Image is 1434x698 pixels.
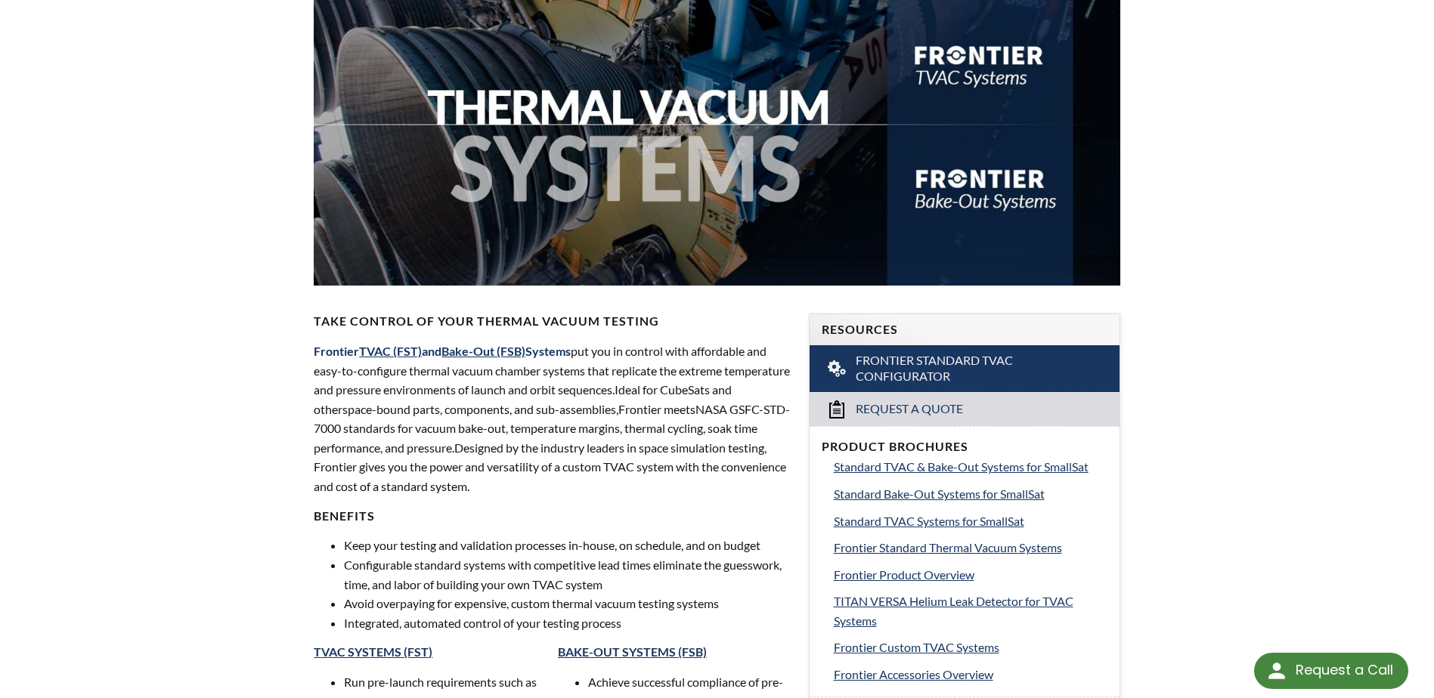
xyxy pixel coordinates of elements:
a: BAKE-OUT SYSTEMS (FSB) [558,644,707,659]
li: Avoid overpaying for expensive, custom thermal vacuum testing systems [344,594,790,613]
span: Frontier Product Overview [834,567,974,582]
a: Frontier Accessories Overview [834,665,1107,684]
span: Frontier Custom TVAC Systems [834,640,999,654]
span: space-bound parts, components, and sub-assemblies, [342,402,618,416]
span: NASA GSFC-STD-7000 standards for vacuum bake-out, temperature margins, thermal cycling, soak time... [314,402,790,455]
a: Standard Bake-Out Systems for SmallSat [834,484,1107,504]
a: Frontier Custom TVAC Systems [834,638,1107,657]
div: Request a Call [1254,653,1408,689]
h4: Resources [822,322,1107,338]
a: Bake-Out (FSB) [441,344,525,358]
span: Frontier Standard Thermal Vacuum Systems [834,540,1062,554]
li: Integrated, automated control of your testing process [344,613,790,633]
a: Request a Quote [810,392,1120,426]
a: TVAC SYSTEMS (FST) [314,644,432,659]
a: Frontier Product Overview [834,565,1107,585]
li: Keep your testing and validation processes in-house, on schedule, and on budget [344,536,790,555]
span: Standard TVAC & Bake-Out Systems for SmallSat [834,459,1089,474]
span: Standard TVAC Systems for SmallSat [834,514,1024,528]
li: Configurable standard systems with competitive lead times eliminate the guesswork, time, and labo... [344,555,790,594]
span: TITAN VERSA Helium Leak Detector for TVAC Systems [834,594,1073,628]
h4: Take Control of Your Thermal Vacuum Testing [314,313,790,329]
span: Frontier and Systems [314,344,571,358]
span: Frontier Accessories Overview [834,667,993,681]
a: Standard TVAC Systems for SmallSat [834,511,1107,531]
h4: BENEFITS [314,508,790,524]
a: Frontier Standard TVAC Configurator [810,345,1120,392]
span: Request a Quote [856,401,963,417]
span: Frontier Standard TVAC Configurator [856,353,1075,385]
span: Id [615,382,625,397]
span: xtreme temperature and pressure environments of launch and orbit sequences. eal for CubeSats and ... [314,363,790,416]
h4: Product Brochures [822,439,1107,455]
span: Standard Bake-Out Systems for SmallSat [834,486,1045,501]
div: Request a Call [1296,653,1393,687]
a: Frontier Standard Thermal Vacuum Systems [834,538,1107,557]
a: TITAN VERSA Helium Leak Detector for TVAC Systems [834,591,1107,630]
span: Designed by the industry leaders in space simulation testing, Frontier gives you the power and ve... [314,440,786,493]
a: Standard TVAC & Bake-Out Systems for SmallSat [834,457,1107,477]
img: round button [1265,659,1289,683]
a: TVAC (FST) [359,344,422,358]
p: put you in control with affordable and easy-to-configure thermal vacuum chamber systems that repl... [314,341,790,496]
